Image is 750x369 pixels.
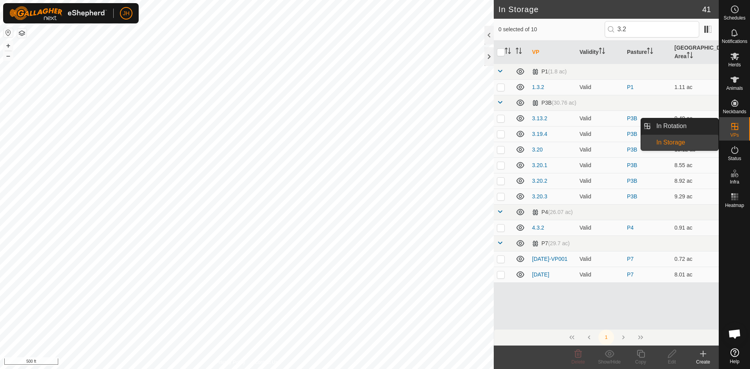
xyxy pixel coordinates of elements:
[577,251,624,267] td: Valid
[548,209,573,215] span: (26.07 ac)
[216,359,245,366] a: Privacy Policy
[532,178,547,184] a: 3.20.2
[723,322,746,346] div: Open chat
[548,68,566,75] span: (1.8 ac)
[599,49,605,55] p-sorticon: Activate to sort
[624,41,671,64] th: Pasture
[627,115,637,121] a: P3B
[532,209,573,216] div: P4
[671,220,719,235] td: 0.91 ac
[17,29,27,38] button: Map Layers
[656,121,686,131] span: In Rotation
[498,5,702,14] h2: In Storage
[577,126,624,142] td: Valid
[627,162,637,168] a: P3B
[548,240,570,246] span: (29.7 ac)
[627,225,634,231] a: P4
[728,62,741,67] span: Herds
[671,189,719,204] td: 9.29 ac
[4,51,13,61] button: –
[671,79,719,95] td: 1.11 ac
[671,41,719,64] th: [GEOGRAPHIC_DATA] Area
[671,157,719,173] td: 8.55 ac
[532,84,544,90] a: 1.3.2
[725,203,744,208] span: Heatmap
[532,256,568,262] a: [DATE]-VP001
[656,138,685,147] span: In Storage
[641,135,718,150] li: In Storage
[656,358,687,365] div: Edit
[730,180,739,184] span: Infra
[577,142,624,157] td: Valid
[702,4,711,15] span: 41
[605,21,699,37] input: Search (S)
[728,156,741,161] span: Status
[577,79,624,95] td: Valid
[516,49,522,55] p-sorticon: Activate to sort
[532,100,577,106] div: P3B
[627,131,637,137] a: P3B
[571,359,585,365] span: Delete
[627,146,637,153] a: P3B
[723,16,745,20] span: Schedules
[671,251,719,267] td: 0.72 ac
[532,162,547,168] a: 3.20.1
[532,68,567,75] div: P1
[532,271,549,278] a: [DATE]
[4,28,13,37] button: Reset Map
[532,115,547,121] a: 3.13.2
[255,359,278,366] a: Contact Us
[723,109,746,114] span: Neckbands
[647,49,653,55] p-sorticon: Activate to sort
[625,358,656,365] div: Copy
[598,330,614,345] button: 1
[577,157,624,173] td: Valid
[532,240,570,247] div: P7
[730,133,739,137] span: VPs
[552,100,576,106] span: (30.76 ac)
[627,271,634,278] a: P7
[719,345,750,367] a: Help
[532,193,547,200] a: 3.20.3
[4,41,13,50] button: +
[627,178,637,184] a: P3B
[671,267,719,282] td: 8.01 ac
[123,9,129,18] span: JH
[577,173,624,189] td: Valid
[532,146,543,153] a: 3.20
[505,49,511,55] p-sorticon: Activate to sort
[532,131,547,137] a: 3.19.4
[687,358,719,365] div: Create
[687,53,693,59] p-sorticon: Activate to sort
[726,86,743,91] span: Animals
[498,25,605,34] span: 0 selected of 10
[627,193,637,200] a: P3B
[652,135,718,150] a: In Storage
[532,225,544,231] a: 4.3.2
[652,118,718,134] a: In Rotation
[9,6,107,20] img: Gallagher Logo
[577,220,624,235] td: Valid
[594,358,625,365] div: Show/Hide
[529,41,577,64] th: VP
[627,84,634,90] a: P1
[577,41,624,64] th: Validity
[641,118,718,134] li: In Rotation
[730,359,739,364] span: Help
[671,173,719,189] td: 8.92 ac
[577,189,624,204] td: Valid
[577,111,624,126] td: Valid
[627,256,634,262] a: P7
[577,267,624,282] td: Valid
[722,39,747,44] span: Notifications
[671,111,719,126] td: 9.49 ac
